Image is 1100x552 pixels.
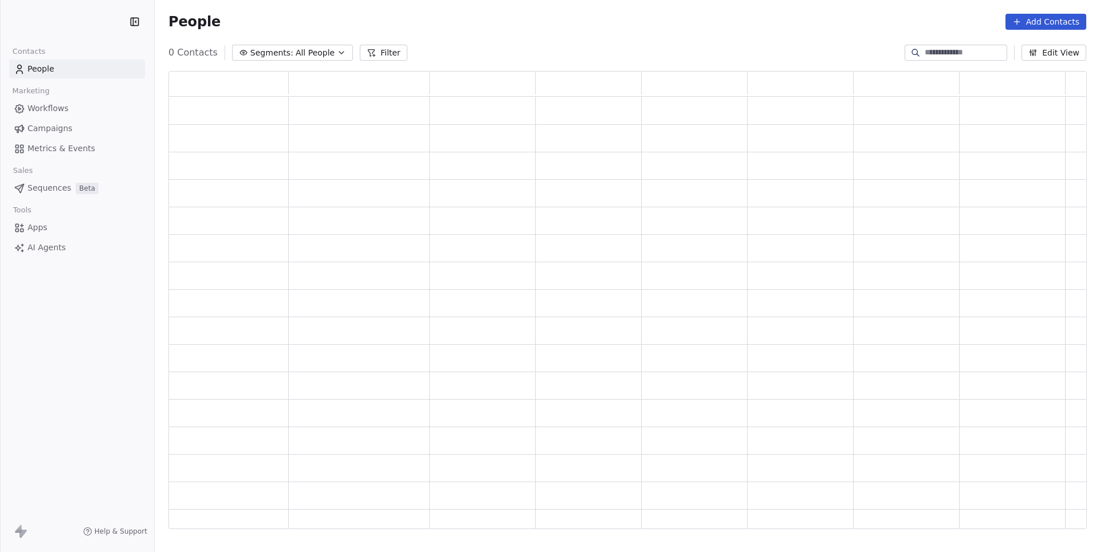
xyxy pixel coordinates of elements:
a: Help & Support [83,527,147,536]
span: Beta [76,183,99,194]
span: Workflows [27,102,69,115]
span: People [168,13,221,30]
span: 0 Contacts [168,46,218,60]
a: Workflows [9,99,145,118]
span: Metrics & Events [27,143,95,155]
a: Metrics & Events [9,139,145,158]
span: People [27,63,54,75]
span: Campaigns [27,123,72,135]
span: Help & Support [95,527,147,536]
span: AI Agents [27,242,66,254]
span: Marketing [7,82,54,100]
span: All People [296,47,335,59]
button: Filter [360,45,407,61]
span: Segments: [250,47,293,59]
span: Apps [27,222,48,234]
span: Sales [8,162,38,179]
span: Contacts [7,43,50,60]
a: AI Agents [9,238,145,257]
button: Edit View [1022,45,1086,61]
span: Sequences [27,182,71,194]
a: Apps [9,218,145,237]
button: Add Contacts [1005,14,1086,30]
a: Campaigns [9,119,145,138]
span: Tools [8,202,36,219]
a: People [9,60,145,78]
a: SequencesBeta [9,179,145,198]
